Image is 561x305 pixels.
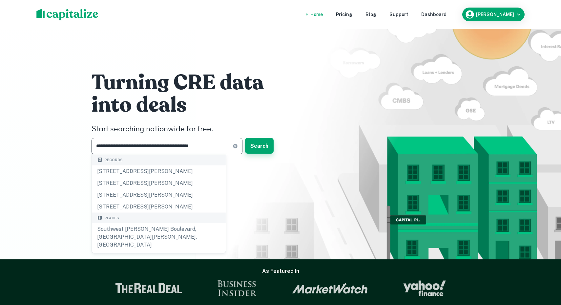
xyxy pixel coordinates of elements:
[92,70,288,96] h1: Turning CRE data
[476,12,514,17] h6: [PERSON_NAME]
[92,165,226,177] div: [STREET_ADDRESS][PERSON_NAME]
[36,9,98,20] img: capitalize-logo.png
[462,8,525,21] button: [PERSON_NAME]
[365,11,376,18] a: Blog
[403,280,446,296] img: Yahoo Finance
[421,11,447,18] a: Dashboard
[218,280,257,296] img: Business Insider
[92,201,226,212] div: [STREET_ADDRESS][PERSON_NAME]
[115,283,182,294] img: The Real Deal
[310,11,323,18] a: Home
[92,123,288,135] h4: Start searching nationwide for free.
[92,92,288,118] h1: into deals
[92,177,226,189] div: [STREET_ADDRESS][PERSON_NAME]
[528,252,561,284] iframe: Chat Widget
[92,189,226,201] div: [STREET_ADDRESS][PERSON_NAME]
[92,251,226,271] div: [PERSON_NAME][GEOGRAPHIC_DATA][PERSON_NAME]
[92,223,226,251] div: Southwest [PERSON_NAME] Boulevard, [GEOGRAPHIC_DATA][PERSON_NAME], [GEOGRAPHIC_DATA]
[104,215,119,221] span: Places
[262,267,299,275] h6: As Featured In
[389,11,408,18] a: Support
[336,11,352,18] a: Pricing
[245,138,274,154] button: Search
[104,157,123,163] span: Records
[292,283,368,294] img: Market Watch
